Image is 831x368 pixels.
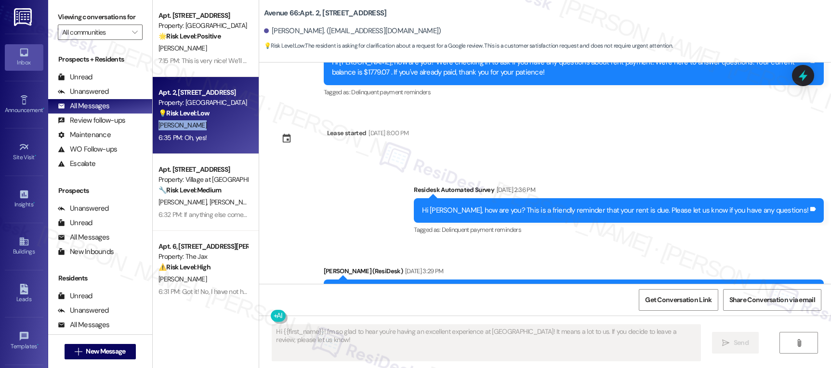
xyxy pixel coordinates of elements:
[86,346,125,356] span: New Message
[58,72,92,82] div: Unread
[48,273,152,283] div: Residents
[158,186,221,194] strong: 🔧 Risk Level: Medium
[414,223,824,237] div: Tagged as:
[264,42,304,50] strong: 💡 Risk Level: Low
[5,139,43,165] a: Site Visit •
[5,328,43,354] a: Templates •
[324,266,824,279] div: [PERSON_NAME] (ResiDesk)
[5,186,43,212] a: Insights •
[734,338,749,348] span: Send
[5,44,43,70] a: Inbox
[209,198,257,206] span: [PERSON_NAME]
[158,263,211,271] strong: ⚠️ Risk Level: High
[5,233,43,259] a: Buildings
[58,130,111,140] div: Maintenance
[58,232,109,242] div: All Messages
[422,205,808,216] div: Hi [PERSON_NAME], how are you? This is a friendly reminder that your rent is due. Please let us k...
[33,200,35,206] span: •
[494,185,535,195] div: [DATE] 2:36 PM
[158,175,248,185] div: Property: Village at [GEOGRAPHIC_DATA] I
[132,28,137,36] i: 
[158,32,221,40] strong: 🌟 Risk Level: Positive
[158,11,248,21] div: Apt. [STREET_ADDRESS]
[332,57,808,78] div: Hi [PERSON_NAME], how are you? We're checking in to ask if you have any questions about rent paym...
[712,332,759,354] button: Send
[645,295,712,305] span: Get Conversation Link
[264,41,673,51] span: : The resident is asking for clarification about a request for a Google review. This is a custome...
[58,320,109,330] div: All Messages
[723,289,821,311] button: Share Conversation via email
[158,198,210,206] span: [PERSON_NAME]
[158,165,248,175] div: Apt. [STREET_ADDRESS]
[58,144,117,154] div: WO Follow-ups
[58,291,92,301] div: Unread
[324,85,824,99] div: Tagged as:
[414,185,824,198] div: Residesk Automated Survey
[58,115,125,126] div: Review follow-ups
[722,339,729,347] i: 
[75,348,82,355] i: 
[272,325,700,361] textarea: Hi {{first_name}}! I'm so glad to hear you're having an excellent experience at [GEOGRAPHIC_DATA]...
[158,21,248,31] div: Property: [GEOGRAPHIC_DATA]
[58,203,109,214] div: Unanswered
[264,8,387,18] b: Avenue 66: Apt. 2, [STREET_ADDRESS]
[5,281,43,307] a: Leads
[37,342,39,348] span: •
[48,186,152,196] div: Prospects
[158,121,207,129] span: [PERSON_NAME]
[639,289,718,311] button: Get Conversation Link
[158,241,248,252] div: Apt. 6, [STREET_ADDRESS][PERSON_NAME]
[158,210,360,219] div: 6:32 PM: If anything else comes up, know that I'm always ready to assist.
[158,88,248,98] div: Apt. 2, [STREET_ADDRESS]
[158,252,248,262] div: Property: The Jax
[442,226,521,234] span: Delinquent payment reminders
[62,25,127,40] input: All communities
[58,87,109,97] div: Unanswered
[158,287,363,296] div: 6:31 PM: Got it! No, I have not heard from other residents about the closet.
[158,275,207,283] span: [PERSON_NAME]
[403,266,444,276] div: [DATE] 3:29 PM
[35,152,36,159] span: •
[158,44,207,52] span: [PERSON_NAME]
[729,295,815,305] span: Share Conversation via email
[158,98,248,108] div: Property: [GEOGRAPHIC_DATA]
[795,339,803,347] i: 
[43,105,44,112] span: •
[14,8,34,26] img: ResiDesk Logo
[158,133,207,142] div: 6:35 PM: Oh, yes!
[58,159,95,169] div: Escalate
[65,344,136,359] button: New Message
[48,54,152,64] div: Prospects + Residents
[58,218,92,228] div: Unread
[158,109,210,117] strong: 💡 Risk Level: Low
[58,10,143,25] label: Viewing conversations for
[58,305,109,316] div: Unanswered
[366,128,409,138] div: [DATE] 8:00 PM
[327,128,367,138] div: Lease started
[58,247,114,257] div: New Inbounds
[351,88,431,96] span: Delinquent payment reminders
[58,101,109,111] div: All Messages
[264,26,441,36] div: [PERSON_NAME]. ([EMAIL_ADDRESS][DOMAIN_NAME])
